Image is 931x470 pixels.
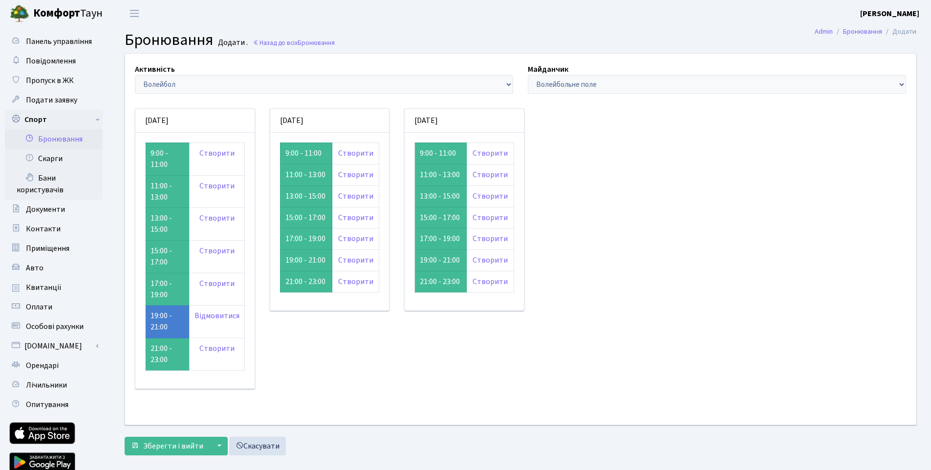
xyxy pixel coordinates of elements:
[815,26,833,37] a: Admin
[338,191,373,202] a: Створити
[415,143,467,164] td: 9:00 - 11:00
[338,276,373,287] a: Створити
[5,200,103,219] a: Документи
[415,271,467,293] td: 21:00 - 23:00
[146,273,190,306] td: 17:00 - 19:00
[26,321,84,332] span: Особові рахунки
[5,317,103,336] a: Особові рахунки
[135,109,255,133] div: [DATE]
[26,263,43,273] span: Авто
[33,5,80,21] b: Комфорт
[298,38,335,47] span: Бронювання
[26,56,76,66] span: Повідомлення
[5,219,103,239] a: Контакти
[10,4,29,23] img: logo.png
[26,302,52,312] span: Оплати
[216,38,248,47] small: Додати .
[26,399,68,410] span: Опитування
[5,32,103,51] a: Панель управління
[5,258,103,278] a: Авто
[199,278,235,289] a: Створити
[473,255,508,266] a: Створити
[26,36,92,47] span: Панель управління
[5,395,103,414] a: Опитування
[473,191,508,202] a: Створити
[473,148,508,159] a: Створити
[280,185,332,207] td: 13:00 - 15:00
[280,228,332,250] td: 17:00 - 19:00
[26,95,77,105] span: Подати заявку
[26,75,74,86] span: Пропуск в ЖК
[26,282,62,293] span: Квитанції
[882,26,916,37] li: Додати
[143,441,203,451] span: Зберегти і вийти
[146,208,190,241] td: 13:00 - 15:00
[800,21,931,42] nav: breadcrumb
[125,29,213,51] span: Бронювання
[199,245,235,256] a: Створити
[199,213,235,224] a: Створити
[135,63,175,75] label: Активність
[405,109,524,133] div: [DATE]
[146,143,190,175] td: 9:00 - 11:00
[528,63,568,75] label: Майданчик
[5,149,103,168] a: Скарги
[5,110,103,129] a: Спорт
[125,437,210,455] button: Зберегти і вийти
[5,239,103,258] a: Приміщення
[5,51,103,71] a: Повідомлення
[5,278,103,297] a: Квитанції
[860,8,919,19] b: [PERSON_NAME]
[5,356,103,375] a: Орендарі
[199,343,235,354] a: Створити
[338,148,373,159] a: Створити
[26,243,69,254] span: Приміщення
[280,250,332,271] td: 19:00 - 21:00
[146,241,190,273] td: 15:00 - 17:00
[229,437,286,455] a: Скасувати
[5,375,103,395] a: Лічильники
[5,90,103,110] a: Подати заявку
[338,255,373,266] a: Створити
[280,207,332,228] td: 15:00 - 17:00
[338,169,373,180] a: Створити
[415,228,467,250] td: 17:00 - 19:00
[843,26,882,37] a: Бронювання
[860,8,919,20] a: [PERSON_NAME]
[26,380,67,390] span: Лічильники
[146,338,190,371] td: 21:00 - 23:00
[26,360,59,371] span: Орендарі
[195,310,239,321] a: Відмовитися
[5,297,103,317] a: Оплати
[5,129,103,149] a: Бронювання
[338,233,373,244] a: Створити
[270,109,390,133] div: [DATE]
[122,5,147,21] button: Переключити навігацію
[415,185,467,207] td: 13:00 - 15:00
[5,168,103,200] a: Бани користувачів
[280,271,332,293] td: 21:00 - 23:00
[199,181,235,191] a: Створити
[473,276,508,287] a: Створити
[151,310,172,332] a: 19:00 - 21:00
[415,164,467,185] td: 11:00 - 13:00
[5,71,103,90] a: Пропуск в ЖК
[338,212,373,223] a: Створити
[5,336,103,356] a: [DOMAIN_NAME]
[473,233,508,244] a: Створити
[253,38,335,47] a: Назад до всіхБронювання
[415,207,467,228] td: 15:00 - 17:00
[26,204,65,215] span: Документи
[415,250,467,271] td: 19:00 - 21:00
[146,175,190,208] td: 11:00 - 13:00
[280,164,332,185] td: 11:00 - 13:00
[473,212,508,223] a: Створити
[280,143,332,164] td: 9:00 - 11:00
[26,224,61,234] span: Контакти
[473,169,508,180] a: Створити
[199,148,235,159] a: Створити
[33,5,103,22] span: Таун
